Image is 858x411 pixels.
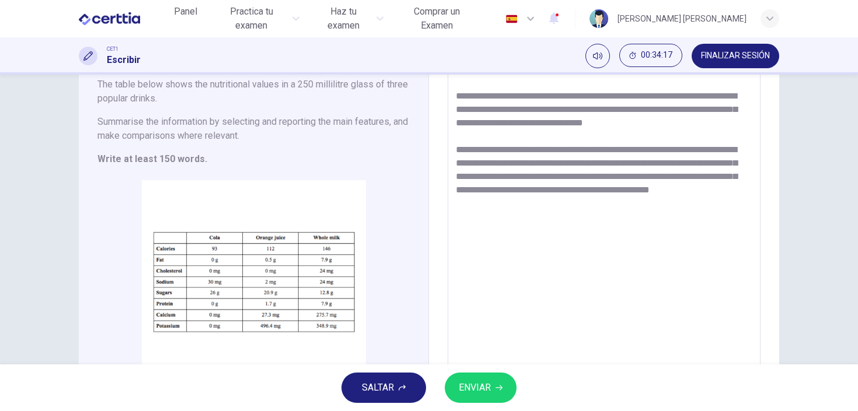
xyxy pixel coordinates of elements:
span: Panel [174,5,197,19]
span: Practica tu examen [214,5,290,33]
div: Silenciar [585,44,610,68]
div: [PERSON_NAME] [PERSON_NAME] [618,12,747,26]
span: SALTAR [362,380,394,396]
button: FINALIZAR SESIÓN [692,44,779,68]
img: CERTTIA logo [79,7,140,30]
img: es [504,15,519,23]
button: Comprar un Examen [393,1,481,36]
span: Comprar un Examen [397,5,476,33]
button: ENVIAR [445,373,517,403]
h6: The table below shows the nutritional values in a 250 millilitre glass of three popular drinks. [97,78,410,106]
button: Practica tu examen [209,1,305,36]
h6: Summarise the information by selecting and reporting the main features, and make comparisons wher... [97,115,410,143]
span: Haz tu examen [313,5,372,33]
a: Panel [167,1,204,36]
button: Panel [167,1,204,22]
span: 00:34:17 [641,51,672,60]
span: FINALIZAR SESIÓN [701,51,770,61]
a: CERTTIA logo [79,7,167,30]
button: SALTAR [341,373,426,403]
div: Ocultar [619,44,682,68]
span: ENVIAR [459,380,491,396]
span: CET1 [107,45,118,53]
button: Haz tu examen [309,1,388,36]
h1: Escribir [107,53,141,67]
button: 00:34:17 [619,44,682,67]
strong: Write at least 150 words. [97,153,207,164]
img: Profile picture [590,9,608,28]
